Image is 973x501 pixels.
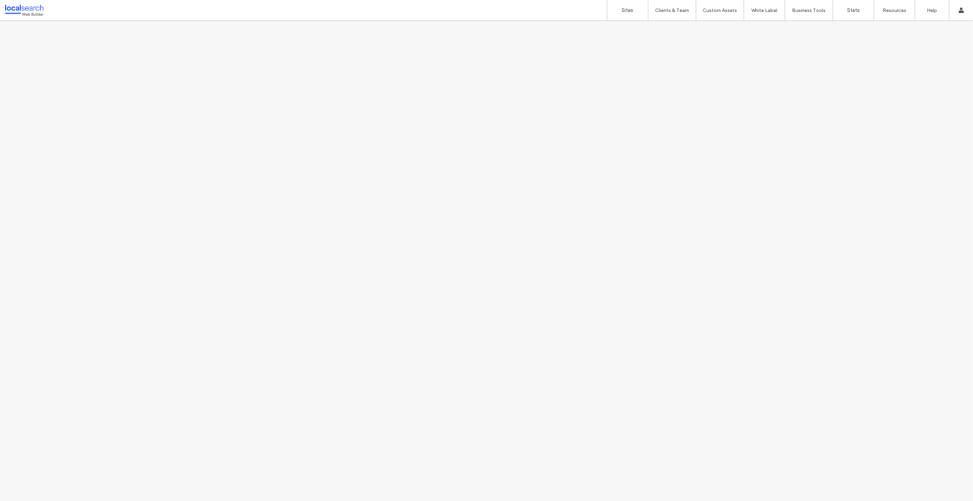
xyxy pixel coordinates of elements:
label: Stats [847,7,860,13]
span: Help [16,5,30,11]
label: Business Tools [792,8,826,13]
label: Custom Assets [703,8,737,13]
label: Help [927,8,937,13]
label: White Label [752,8,778,13]
label: Clients & Team [655,8,689,13]
label: Resources [883,8,906,13]
label: Sites [622,7,634,13]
